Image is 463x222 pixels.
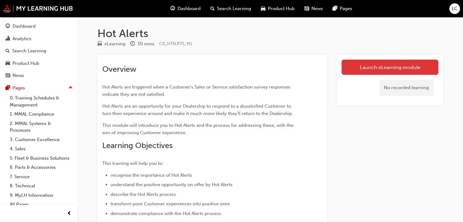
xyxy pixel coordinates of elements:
[159,41,192,46] span: Learning resource code
[102,103,293,116] span: Hot Alerts are an opportunity for your Dealership to respond to a dissatisfied Customer to turn t...
[449,3,460,14] button: LC
[67,210,72,217] span: prev-icon
[2,33,75,44] a: Analytics
[7,200,75,209] a: All Pages
[7,109,75,119] a: 1. MMAL Compliance
[340,5,352,12] span: Pages
[5,36,10,42] span: chart-icon
[102,64,136,74] span: Overview
[300,2,328,15] a: news-iconNews
[2,82,75,94] button: Pages
[379,80,433,96] div: No recorded learning
[110,182,233,187] span: understand the positive opportunity on offer by Hot Alerts
[2,45,75,57] a: Search Learning
[342,60,438,75] a: Launch eLearning module
[261,5,265,12] span: car-icon
[7,163,75,172] a: 6. Parts & Accessories
[7,119,75,135] a: 2. MMAL Systems & Processes
[110,192,176,197] span: describe the Hot Alerts process
[97,27,443,40] h1: Hot Alerts
[5,48,10,54] span: search-icon
[102,123,295,135] span: This module will introduce you to Hot Alerts and the process for addressing these, with the aim o...
[3,5,73,12] img: mmal
[452,5,458,12] span: LC
[5,73,10,78] span: news-icon
[2,21,75,32] a: Dashboard
[12,47,46,54] div: Search Learning
[97,40,125,48] div: Type
[328,2,357,15] a: pages-iconPages
[333,5,337,12] span: pages-icon
[5,24,10,29] span: guage-icon
[7,172,75,182] a: 7. Service
[12,85,25,92] div: Pages
[97,41,102,47] span: learningResourceType_ELEARNING-icon
[7,93,75,109] a: 0. Training Schedules & Management
[166,2,205,15] a: guage-iconDashboard
[130,41,135,47] span: clock-icon
[7,135,75,144] a: 3. Customer Excellence
[102,84,292,97] span: Hot Alerts are triggered when a Customer's Sales or Service satisfaction survey responses indicat...
[12,35,31,42] div: Analytics
[104,40,125,47] div: eLearning
[7,191,75,200] a: 9. MyLH Information
[2,58,75,69] a: Product Hub
[217,5,251,12] span: Search Learning
[12,72,24,79] div: News
[268,5,295,12] span: Product Hub
[7,181,75,191] a: 8. Technical
[5,61,10,66] span: car-icon
[311,5,323,12] span: News
[102,141,173,150] span: Learning Objectives
[110,201,230,206] span: transform poor Customer experiences into positive ones
[110,211,222,216] span: demonstrate compliance with the Hot Alerts process.
[170,5,175,12] span: guage-icon
[177,5,201,12] span: Dashboard
[2,70,75,81] a: News
[137,40,154,47] div: 30 mins
[102,161,163,166] span: This training will help you to:
[7,154,75,163] a: 5. Fleet & Business Solutions
[205,2,256,15] a: search-iconSearch Learning
[110,172,192,178] span: recognise the importance of Hot Alerts
[5,85,10,91] span: pages-icon
[68,84,73,92] span: up-icon
[256,2,300,15] a: car-iconProduct Hub
[130,40,154,48] div: Duration
[12,60,39,67] div: Product Hub
[12,23,36,30] div: Dashboard
[2,19,75,82] button: DashboardAnalyticsSearch LearningProduct HubNews
[304,5,309,12] span: news-icon
[210,5,215,12] span: search-icon
[7,144,75,154] a: 4. Sales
